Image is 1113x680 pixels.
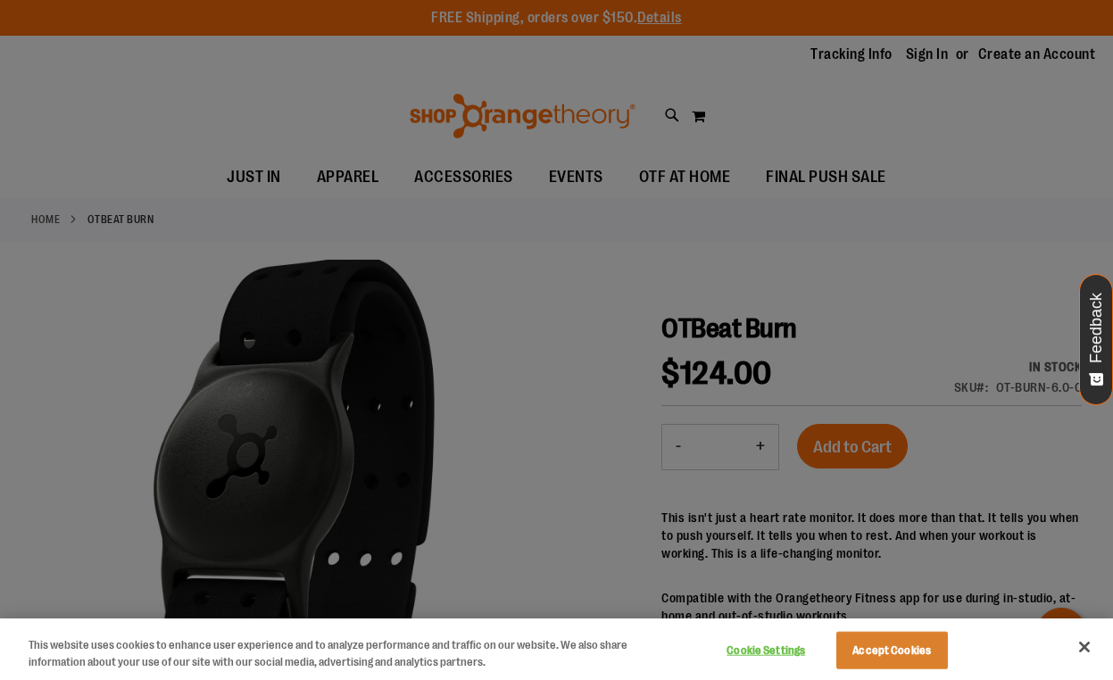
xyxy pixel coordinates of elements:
[1088,293,1105,363] span: Feedback
[29,636,668,671] div: This website uses cookies to enhance user experience and to analyze performance and traffic on ou...
[1079,274,1113,405] button: Feedback - Show survey
[836,632,948,669] button: Accept Cookies
[1065,627,1104,667] button: Close
[710,633,822,668] button: Cookie Settings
